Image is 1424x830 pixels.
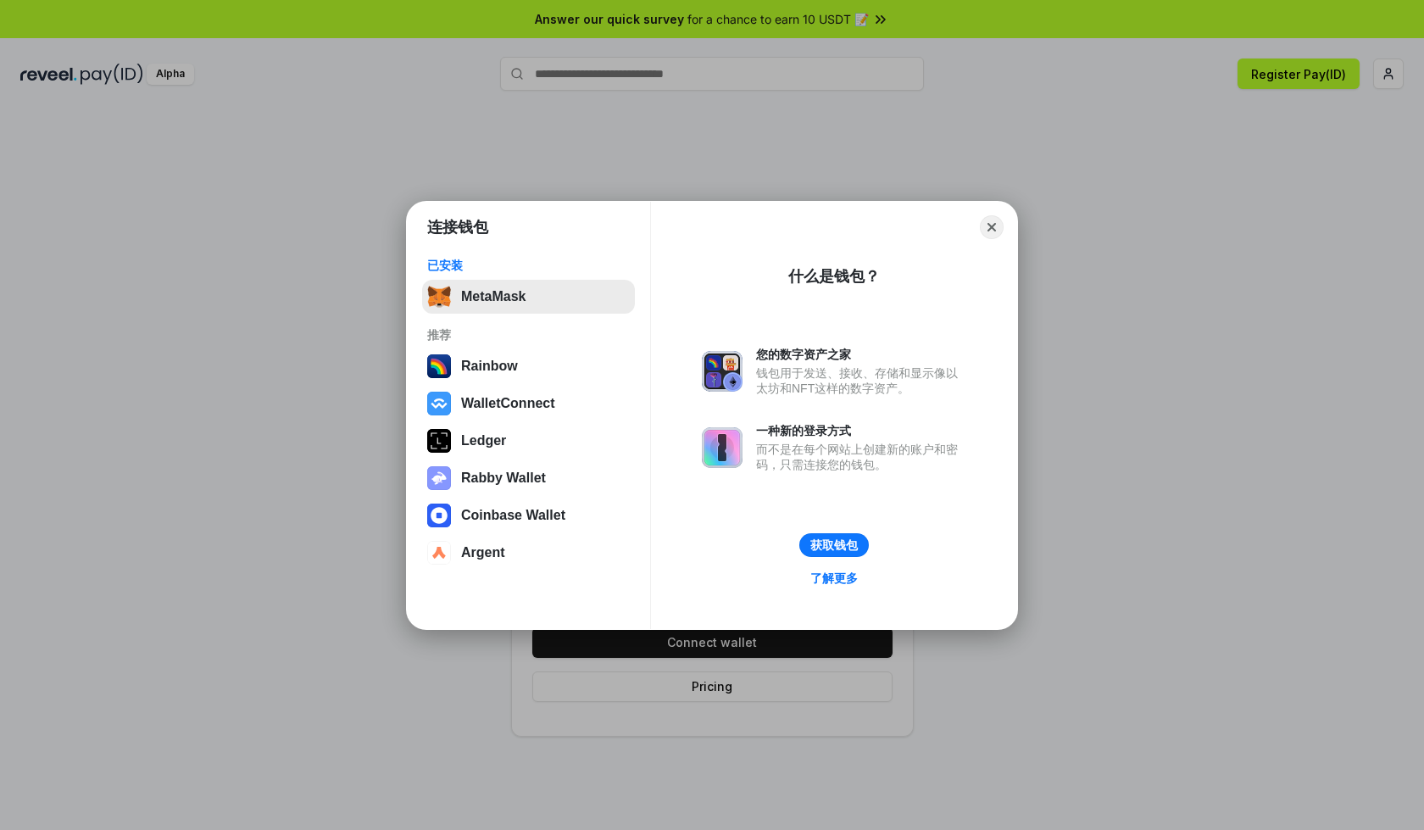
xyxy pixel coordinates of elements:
[702,427,743,468] img: svg+xml,%3Csvg%20xmlns%3D%22http%3A%2F%2Fwww.w3.org%2F2000%2Fsvg%22%20fill%3D%22none%22%20viewBox...
[461,359,518,374] div: Rainbow
[427,285,451,309] img: svg+xml,%3Csvg%20fill%3D%22none%22%20height%3D%2233%22%20viewBox%3D%220%200%2035%2033%22%20width%...
[427,258,630,273] div: 已安装
[461,508,565,523] div: Coinbase Wallet
[422,387,635,421] button: WalletConnect
[422,349,635,383] button: Rainbow
[422,461,635,495] button: Rabby Wallet
[702,351,743,392] img: svg+xml,%3Csvg%20xmlns%3D%22http%3A%2F%2Fwww.w3.org%2F2000%2Fsvg%22%20fill%3D%22none%22%20viewBox...
[422,280,635,314] button: MetaMask
[810,538,858,553] div: 获取钱包
[756,423,966,438] div: 一种新的登录方式
[461,289,526,304] div: MetaMask
[756,365,966,396] div: 钱包用于发送、接收、存储和显示像以太坊和NFT这样的数字资产。
[756,347,966,362] div: 您的数字资产之家
[427,327,630,343] div: 推荐
[810,571,858,586] div: 了解更多
[788,266,880,287] div: 什么是钱包？
[427,392,451,415] img: svg+xml,%3Csvg%20width%3D%2228%22%20height%3D%2228%22%20viewBox%3D%220%200%2028%2028%22%20fill%3D...
[461,471,546,486] div: Rabby Wallet
[427,217,488,237] h1: 连接钱包
[461,433,506,448] div: Ledger
[422,536,635,570] button: Argent
[427,354,451,378] img: svg+xml,%3Csvg%20width%3D%22120%22%20height%3D%22120%22%20viewBox%3D%220%200%20120%20120%22%20fil...
[427,429,451,453] img: svg+xml,%3Csvg%20xmlns%3D%22http%3A%2F%2Fwww.w3.org%2F2000%2Fsvg%22%20width%3D%2228%22%20height%3...
[422,424,635,458] button: Ledger
[980,215,1004,239] button: Close
[427,466,451,490] img: svg+xml,%3Csvg%20xmlns%3D%22http%3A%2F%2Fwww.w3.org%2F2000%2Fsvg%22%20fill%3D%22none%22%20viewBox...
[422,499,635,532] button: Coinbase Wallet
[800,567,868,589] a: 了解更多
[461,396,555,411] div: WalletConnect
[799,533,869,557] button: 获取钱包
[461,545,505,560] div: Argent
[756,442,966,472] div: 而不是在每个网站上创建新的账户和密码，只需连接您的钱包。
[427,504,451,527] img: svg+xml,%3Csvg%20width%3D%2228%22%20height%3D%2228%22%20viewBox%3D%220%200%2028%2028%22%20fill%3D...
[427,541,451,565] img: svg+xml,%3Csvg%20width%3D%2228%22%20height%3D%2228%22%20viewBox%3D%220%200%2028%2028%22%20fill%3D...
